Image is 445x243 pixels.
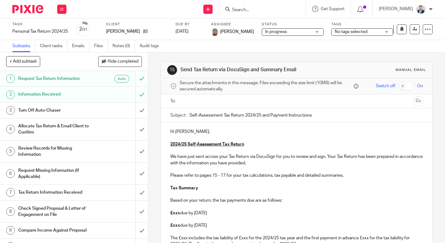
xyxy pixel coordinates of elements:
[6,56,40,67] button: + Add subtask
[18,121,92,137] h1: Allocate Tax Return & Email Client to Confirm
[170,129,423,135] p: Hi [PERSON_NAME],
[170,154,423,166] p: We have just sent across your Tax Return via DocuSign for you to review and sign. Your Tax Return...
[376,83,395,89] span: Switch off
[331,22,393,27] label: Tags
[12,22,68,27] label: Task
[231,7,287,13] input: Search
[12,5,43,13] img: Pixie
[354,84,358,89] i: Files are stored in Pixie and a secure link is sent to the message recipient.
[106,28,140,35] span: Hiry, Markus
[6,169,15,178] div: 6
[262,22,324,27] label: Status
[211,28,218,36] img: Sara Tomczak
[170,197,423,204] p: Based on your return, the tax payments due are as follows:
[135,141,148,163] div: Mark as done
[135,87,148,102] div: Mark as to do
[106,22,168,27] label: Client
[18,144,92,159] h1: Review Records for Missing Information
[112,40,135,52] a: Notes (0)
[94,40,108,52] a: Files
[6,226,15,235] div: 9
[170,211,180,215] strong: £xxx
[6,90,15,99] div: 2
[98,56,142,67] button: Hide completed
[135,103,148,118] div: Mark as done
[417,83,423,89] span: On
[170,112,186,118] label: Subject:
[79,26,87,33] div: 2
[6,188,15,197] div: 7
[321,7,345,11] span: Get Support
[6,106,15,115] div: 3
[18,188,92,197] h1: Tax Return Information Received
[170,222,423,229] p: due by [DATE]
[114,75,129,83] div: Automated emails are sent as soon as the preceding subtask is completed.
[220,29,254,35] span: [PERSON_NAME]
[167,65,177,75] div: 15
[170,142,244,146] u: 2024/25 Self-Assessment Tax Return
[135,163,148,185] div: Mark as done
[12,28,68,35] div: Personal Tax Return 2024/25
[143,29,148,34] i: Open client page
[379,6,413,12] p: [PERSON_NAME]
[135,223,148,238] div: Mark as done
[211,22,254,27] label: Assignee
[176,29,189,34] span: [DATE]
[108,59,138,64] span: Hide completed
[18,204,92,220] h1: Check Signed Proposal & Letter of Engagement on File
[176,22,203,27] label: Due by
[135,185,148,200] div: Mark as done
[170,210,423,216] p: due by [DATE]
[106,28,140,35] p: [PERSON_NAME]
[170,172,423,179] p: Please refer to pages 15 - 17 for your tax calculations, tax payable and detailed summaries.
[18,74,92,83] h1: Request Tax Return Information
[170,186,198,190] strong: Tax Summary
[18,226,92,235] h1: Compare Income Against Proposal
[396,68,426,72] div: Manual email
[335,30,367,34] span: No tags selected
[18,106,92,115] h1: Turn Off Auto-Chaser
[18,90,92,99] h1: Information Received
[6,207,15,216] div: 8
[6,125,15,134] div: 4
[416,4,426,14] img: LinkedIn%20Profile.jpeg
[140,40,163,52] a: Audit logs
[6,74,15,83] div: 1
[135,71,148,86] div: Can't undo an automated email
[135,201,148,223] div: Mark as done
[82,28,87,31] small: /21
[180,67,310,73] h1: Send Tax Return via DocuSign and Summary Email
[12,40,35,52] a: Subtasks
[414,97,423,106] button: Cc
[170,98,177,104] label: To:
[135,118,148,140] div: Mark as done
[18,166,92,182] h1: Request Missing Information (If Applicable)
[170,223,180,228] strong: £xxx
[40,40,67,52] a: Client tasks
[180,80,352,93] span: Secure the attachments in this message. Files exceeding the size limit (10MB) will be secured aut...
[410,24,420,34] a: Reassign task
[397,24,407,34] button: Snooze task
[6,147,15,156] div: 5
[265,30,287,34] span: In progress
[72,40,89,52] a: Emails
